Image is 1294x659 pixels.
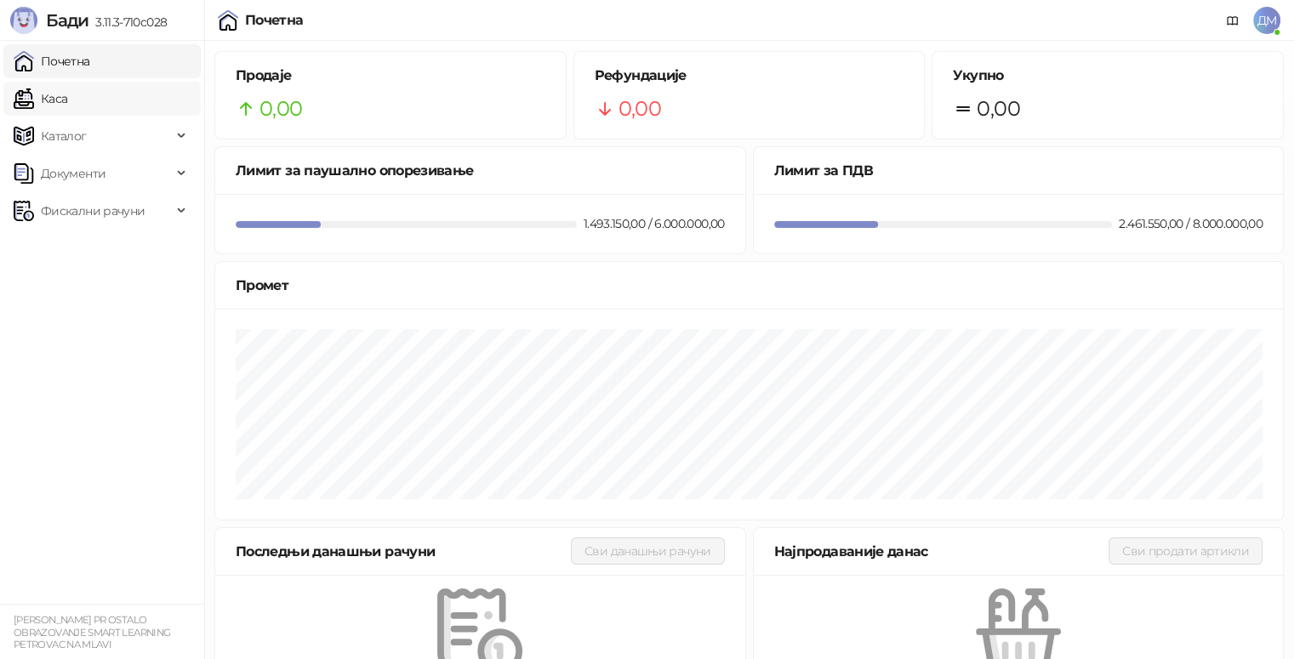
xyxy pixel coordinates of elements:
span: Каталог [41,119,87,153]
div: Последњи данашњи рачуни [236,541,571,562]
img: Logo [10,7,37,34]
button: Сви продати артикли [1109,537,1263,565]
span: 0,00 [977,93,1019,125]
div: Лимит за паушално опорезивање [236,160,725,181]
span: Документи [41,156,105,190]
div: Промет [236,275,1263,296]
h5: Продаје [236,65,545,86]
div: Лимит за ПДВ [774,160,1263,181]
span: Бади [46,10,88,31]
span: 0,00 [259,93,302,125]
a: Документација [1219,7,1246,34]
div: 1.493.150,00 / 6.000.000,00 [580,214,728,233]
small: [PERSON_NAME] PR OSTALO OBRAZOVANJE SMART LEARNING PETROVAC NA MLAVI [14,614,170,650]
div: 2.461.550,00 / 8.000.000,00 [1115,214,1266,233]
h5: Рефундације [595,65,904,86]
span: 3.11.3-710c028 [88,14,167,30]
a: Каса [14,82,67,116]
a: Почетна [14,44,90,78]
button: Сви данашњи рачуни [571,537,724,565]
span: 0,00 [618,93,661,125]
div: Почетна [245,14,304,27]
h5: Укупно [953,65,1263,86]
span: Фискални рачуни [41,194,145,228]
div: Најпродаваније данас [774,541,1109,562]
span: ДМ [1253,7,1280,34]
